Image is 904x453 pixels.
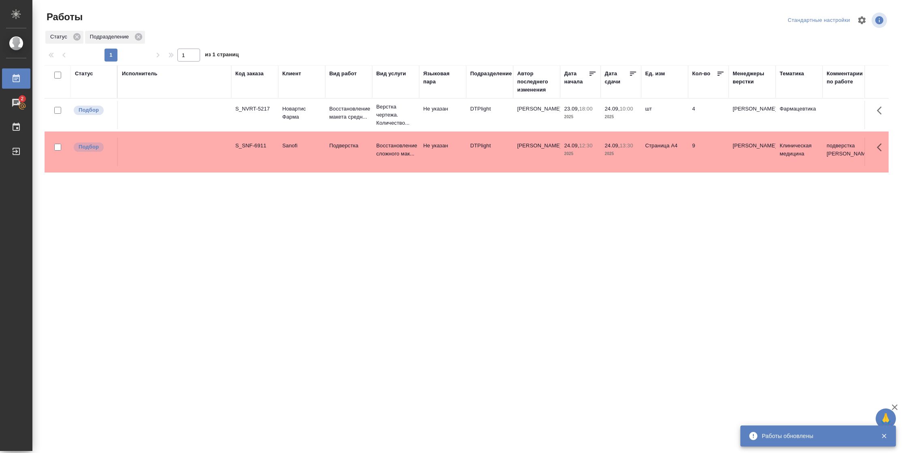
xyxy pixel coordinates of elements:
[376,142,415,158] p: Восстановление сложного мак...
[45,11,83,23] span: Работы
[641,101,688,129] td: шт
[329,70,357,78] div: Вид работ
[872,13,889,28] span: Посмотреть информацию
[73,105,113,116] div: Можно подбирать исполнителей
[466,101,513,129] td: DTPlight
[605,70,629,86] div: Дата сдачи
[564,106,579,112] p: 23.09,
[876,408,896,429] button: 🙏
[786,14,852,27] div: split button
[564,70,588,86] div: Дата начала
[282,70,301,78] div: Клиент
[517,70,556,94] div: Автор последнего изменения
[762,432,869,440] div: Работы обновлены
[827,70,866,86] div: Комментарии по работе
[876,432,892,440] button: Закрыть
[282,142,321,150] p: Sanofi
[466,138,513,166] td: DTPlight
[780,105,819,113] p: Фармацевтика
[513,101,560,129] td: [PERSON_NAME]
[872,138,891,157] button: Здесь прячутся важные кнопки
[75,70,93,78] div: Статус
[376,70,406,78] div: Вид услуги
[564,150,597,158] p: 2025
[45,31,83,44] div: Статус
[419,138,466,166] td: Не указан
[733,105,772,113] p: [PERSON_NAME]
[235,70,264,78] div: Код заказа
[376,103,415,127] p: Верстка чертежа. Количество...
[2,93,30,113] a: 2
[90,33,132,41] p: Подразделение
[605,106,620,112] p: 24.09,
[73,142,113,153] div: Можно подбирать исполнителей
[50,33,70,41] p: Статус
[282,105,321,121] p: Новартис Фарма
[605,113,637,121] p: 2025
[235,142,274,150] div: S_SNF-6911
[79,106,99,114] p: Подбор
[564,113,597,121] p: 2025
[329,105,368,121] p: Восстановление макета средн...
[620,142,633,149] p: 13:30
[879,410,893,427] span: 🙏
[688,101,729,129] td: 4
[205,50,239,62] span: из 1 страниц
[827,142,866,158] p: подверстка [PERSON_NAME]
[641,138,688,166] td: Страница А4
[122,70,158,78] div: Исполнитель
[733,70,772,86] div: Менеджеры верстки
[329,142,368,150] p: Подверстка
[872,101,891,120] button: Здесь прячутся важные кнопки
[780,142,819,158] p: Клиническая медицина
[733,142,772,150] p: [PERSON_NAME]
[605,150,637,158] p: 2025
[780,70,804,78] div: Тематика
[688,138,729,166] td: 9
[419,101,466,129] td: Не указан
[852,11,872,30] span: Настроить таблицу
[579,106,593,112] p: 18:00
[85,31,145,44] div: Подразделение
[470,70,512,78] div: Подразделение
[513,138,560,166] td: [PERSON_NAME]
[645,70,665,78] div: Ед. изм
[692,70,710,78] div: Кол-во
[423,70,462,86] div: Языковая пара
[605,142,620,149] p: 24.09,
[235,105,274,113] div: S_NVRT-5217
[564,142,579,149] p: 24.09,
[620,106,633,112] p: 10:00
[579,142,593,149] p: 12:30
[16,95,28,103] span: 2
[79,143,99,151] p: Подбор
